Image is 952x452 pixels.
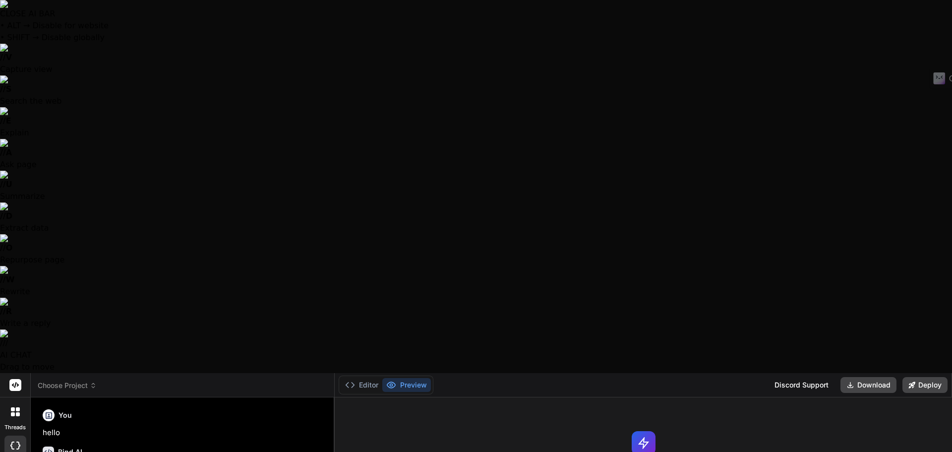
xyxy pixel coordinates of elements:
[769,377,834,393] div: Discord Support
[38,381,97,390] span: Choose Project
[28,16,49,24] div: v 4.0.25
[16,16,24,24] img: logo_orange.svg
[4,423,26,432] label: threads
[26,26,109,34] div: Domain: [DOMAIN_NAME]
[16,26,24,34] img: website_grey.svg
[99,58,107,65] img: tab_keywords_by_traffic_grey.svg
[902,377,948,393] button: Deploy
[840,377,896,393] button: Download
[59,410,72,420] h6: You
[27,58,35,65] img: tab_domain_overview_orange.svg
[382,378,431,392] button: Preview
[341,378,382,392] button: Editor
[38,59,89,65] div: Domain Overview
[110,59,167,65] div: Keywords by Traffic
[43,427,325,439] p: hello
